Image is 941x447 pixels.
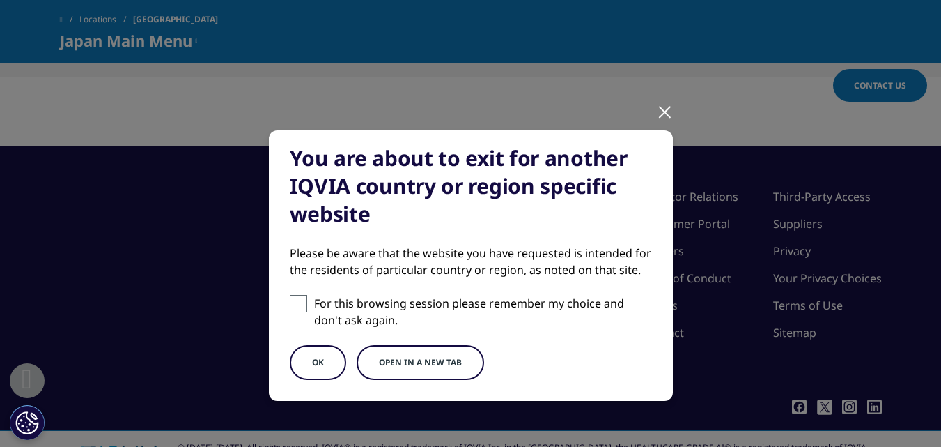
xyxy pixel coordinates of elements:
button: Cookie Settings [10,405,45,440]
div: You are about to exit for another IQVIA country or region specific website [290,144,652,228]
button: Open in a new tab [357,345,484,380]
p: For this browsing session please remember my choice and don't ask again. [314,295,652,328]
button: OK [290,345,346,380]
div: Please be aware that the website you have requested is intended for the residents of particular c... [290,245,652,278]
